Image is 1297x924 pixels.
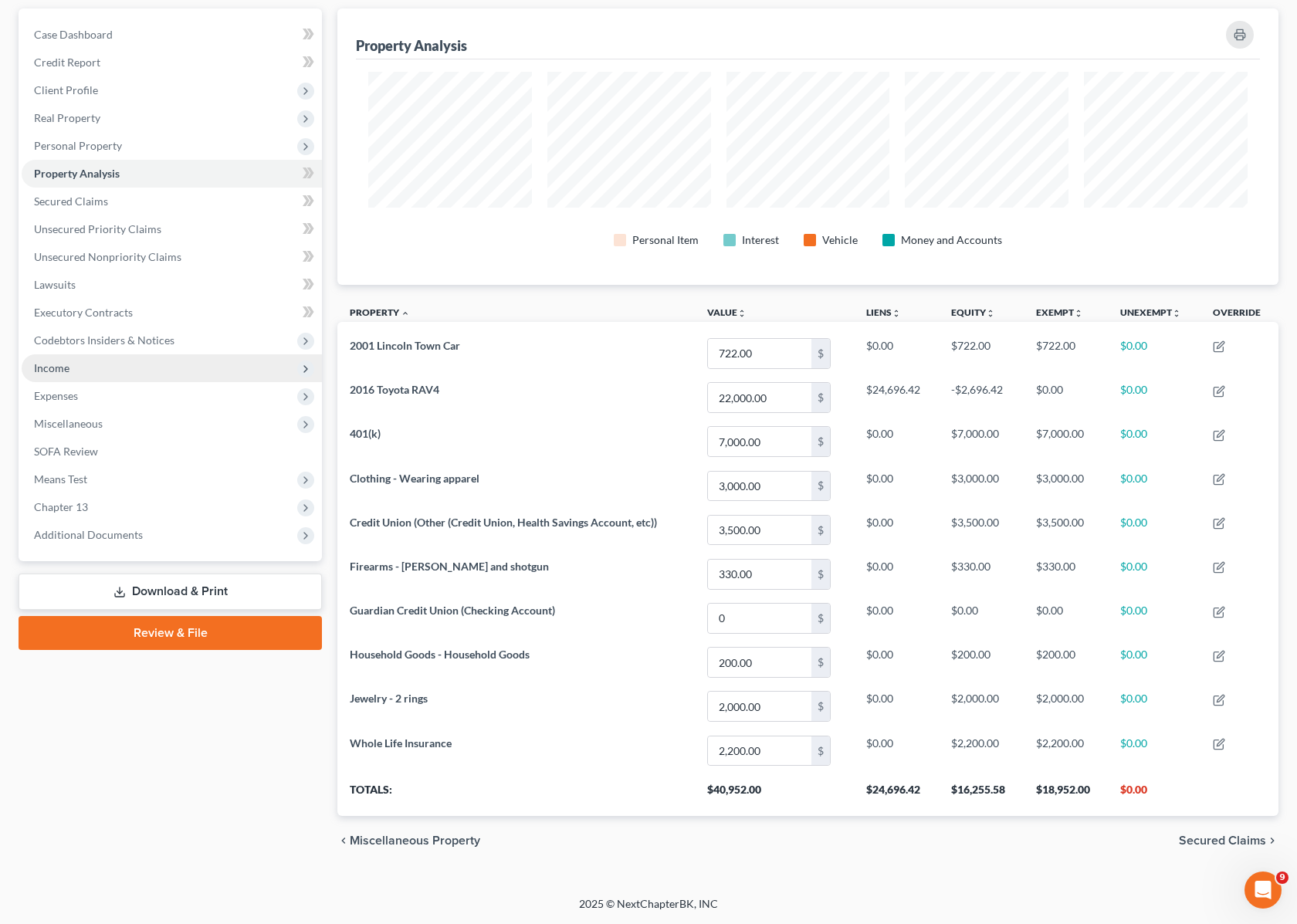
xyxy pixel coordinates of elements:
input: 0.00 [708,736,811,766]
span: Income [34,361,69,374]
span: 2001 Lincoln Town Car [350,339,460,352]
span: Clothing - Wearing apparel [350,472,479,485]
td: $3,000.00 [939,464,1024,508]
td: $0.00 [854,552,939,596]
span: Credit Union (Other (Credit Union, Health Savings Account, etc)) [350,516,657,529]
td: $0.00 [854,420,939,464]
i: unfold_more [1074,309,1083,318]
div: $ [811,472,830,501]
td: $7,000.00 [1024,420,1109,464]
td: $7,000.00 [939,420,1024,464]
td: $722.00 [1024,331,1109,375]
input: 0.00 [708,604,811,633]
td: $0.00 [1108,729,1200,773]
a: Property Analysis [22,160,322,188]
td: $0.00 [1108,596,1200,640]
a: Property expand_less [350,306,410,318]
div: Vehicle [822,232,858,248]
td: $722.00 [939,331,1024,375]
td: $3,500.00 [1024,508,1109,552]
i: unfold_more [737,309,747,318]
input: 0.00 [708,472,811,501]
a: Download & Print [19,574,322,610]
td: $24,696.42 [854,375,939,419]
td: $0.00 [1108,508,1200,552]
span: Executory Contracts [34,306,133,319]
th: $16,255.58 [939,773,1024,816]
th: $40,952.00 [695,773,855,816]
span: Unsecured Priority Claims [34,222,161,235]
span: Real Property [34,111,100,124]
span: Means Test [34,472,87,486]
div: Personal Item [632,232,699,248]
div: $ [811,516,830,545]
a: Unexemptunfold_more [1120,306,1181,318]
td: $0.00 [854,596,939,640]
td: $2,000.00 [939,685,1024,729]
div: $ [811,339,830,368]
i: chevron_left [337,834,350,847]
span: 401(k) [350,427,381,440]
td: $200.00 [1024,641,1109,685]
td: $0.00 [1108,420,1200,464]
span: Personal Property [34,139,122,152]
th: Override [1200,297,1278,332]
td: $2,000.00 [1024,685,1109,729]
a: Review & File [19,616,322,650]
input: 0.00 [708,560,811,589]
td: $2,200.00 [1024,729,1109,773]
td: -$2,696.42 [939,375,1024,419]
a: Executory Contracts [22,299,322,327]
span: Whole Life Insurance [350,736,452,750]
a: Unsecured Nonpriority Claims [22,243,322,271]
td: $0.00 [1108,331,1200,375]
td: $0.00 [854,685,939,729]
div: $ [811,427,830,456]
a: Valueunfold_more [707,306,747,318]
button: chevron_left Miscellaneous Property [337,834,480,847]
input: 0.00 [708,427,811,456]
span: Lawsuits [34,278,76,291]
span: Property Analysis [34,167,120,180]
span: Chapter 13 [34,500,88,513]
span: Secured Claims [34,195,108,208]
th: $18,952.00 [1024,773,1109,816]
div: $ [811,383,830,412]
th: Totals: [337,773,695,816]
span: Case Dashboard [34,28,113,41]
div: $ [811,692,830,721]
span: Firearms - [PERSON_NAME] and shotgun [350,560,549,573]
td: $0.00 [1024,596,1109,640]
td: $0.00 [854,331,939,375]
span: Client Profile [34,83,98,96]
div: Property Analysis [356,36,467,55]
div: 2025 © NextChapterBK, INC [208,896,1089,924]
span: Unsecured Nonpriority Claims [34,250,181,263]
input: 0.00 [708,516,811,545]
a: Unsecured Priority Claims [22,215,322,243]
span: 9 [1276,872,1289,884]
td: $0.00 [854,729,939,773]
div: Interest [742,232,779,248]
span: 2016 Toyota RAV4 [350,383,439,396]
td: $0.00 [1024,375,1109,419]
i: chevron_right [1266,834,1278,847]
div: $ [811,560,830,589]
div: Money and Accounts [901,232,1002,248]
i: unfold_more [1172,309,1181,318]
td: $2,200.00 [939,729,1024,773]
div: $ [811,736,830,766]
a: Liensunfold_more [866,306,901,318]
span: Codebtors Insiders & Notices [34,333,174,347]
td: $3,500.00 [939,508,1024,552]
button: Secured Claims chevron_right [1179,834,1278,847]
span: Jewelry - 2 rings [350,692,428,705]
a: Equityunfold_more [951,306,995,318]
div: $ [811,604,830,633]
span: Miscellaneous [34,417,103,430]
td: $0.00 [854,508,939,552]
td: $0.00 [854,464,939,508]
div: $ [811,648,830,677]
td: $330.00 [939,552,1024,596]
td: $0.00 [1108,464,1200,508]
